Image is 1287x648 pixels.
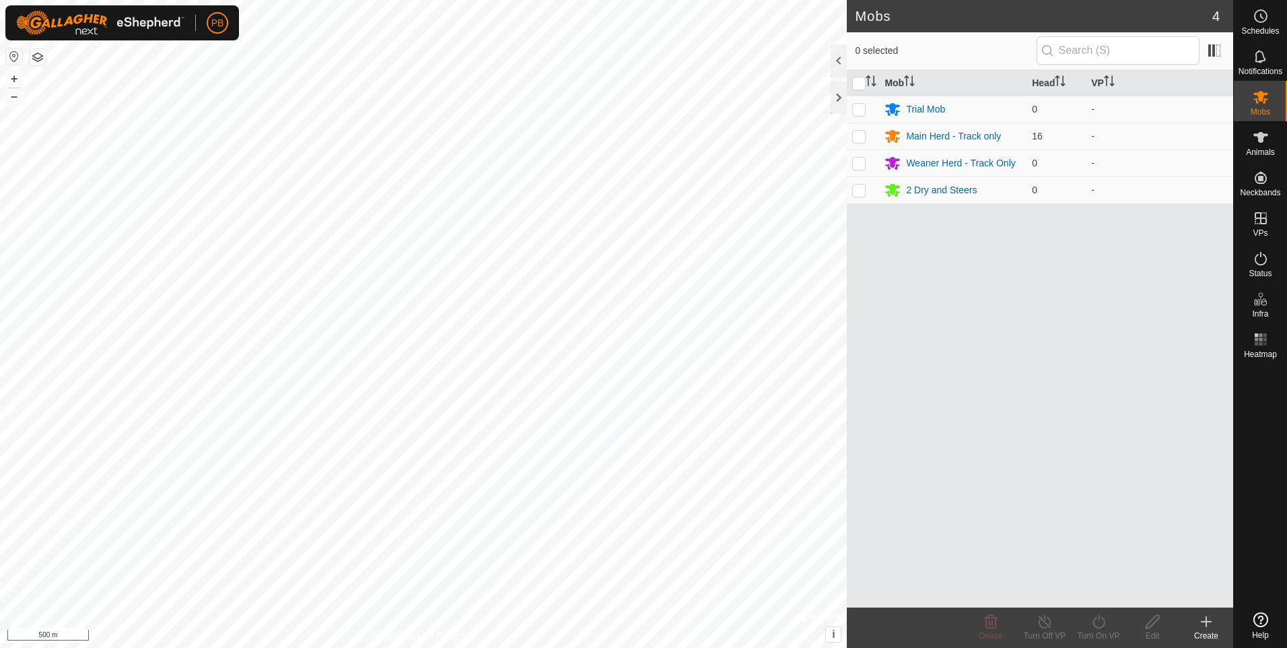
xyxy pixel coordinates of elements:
a: Contact Us [437,630,477,643]
div: Weaner Herd - Track Only [906,156,1015,170]
a: Help [1234,607,1287,645]
span: 0 [1032,158,1037,168]
td: - [1086,123,1233,150]
h2: Mobs [855,8,1212,24]
span: 0 selected [855,44,1036,58]
th: Mob [879,70,1027,96]
button: Reset Map [6,48,22,65]
div: Turn On VP [1072,630,1125,642]
span: Schedules [1241,27,1279,35]
span: Help [1252,631,1269,639]
img: Gallagher Logo [16,11,184,35]
span: Infra [1252,310,1268,318]
p-sorticon: Activate to sort [904,77,915,88]
div: Trial Mob [906,102,945,117]
td: - [1086,150,1233,176]
th: Head [1027,70,1086,96]
button: Map Layers [30,49,46,65]
span: 4 [1212,6,1220,26]
a: Privacy Policy [370,630,421,643]
span: 0 [1032,185,1037,195]
span: 0 [1032,104,1037,115]
button: i [826,627,841,642]
th: VP [1086,70,1233,96]
p-sorticon: Activate to sort [1055,77,1066,88]
td: - [1086,96,1233,123]
div: Main Herd - Track only [906,129,1001,143]
button: – [6,88,22,104]
div: Turn Off VP [1018,630,1072,642]
p-sorticon: Activate to sort [866,77,876,88]
input: Search (S) [1037,36,1199,65]
div: 2 Dry and Steers [906,183,977,197]
span: 16 [1032,131,1043,141]
span: Notifications [1239,67,1282,75]
span: Heatmap [1244,350,1277,358]
div: Edit [1125,630,1179,642]
span: i [832,628,835,640]
button: + [6,71,22,87]
span: PB [211,16,224,30]
span: Neckbands [1240,189,1280,197]
span: Animals [1246,148,1275,156]
span: Mobs [1251,108,1270,116]
span: Status [1249,269,1272,278]
p-sorticon: Activate to sort [1104,77,1115,88]
span: VPs [1253,229,1267,237]
td: - [1086,176,1233,203]
span: Delete [979,631,1003,641]
div: Create [1179,630,1233,642]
